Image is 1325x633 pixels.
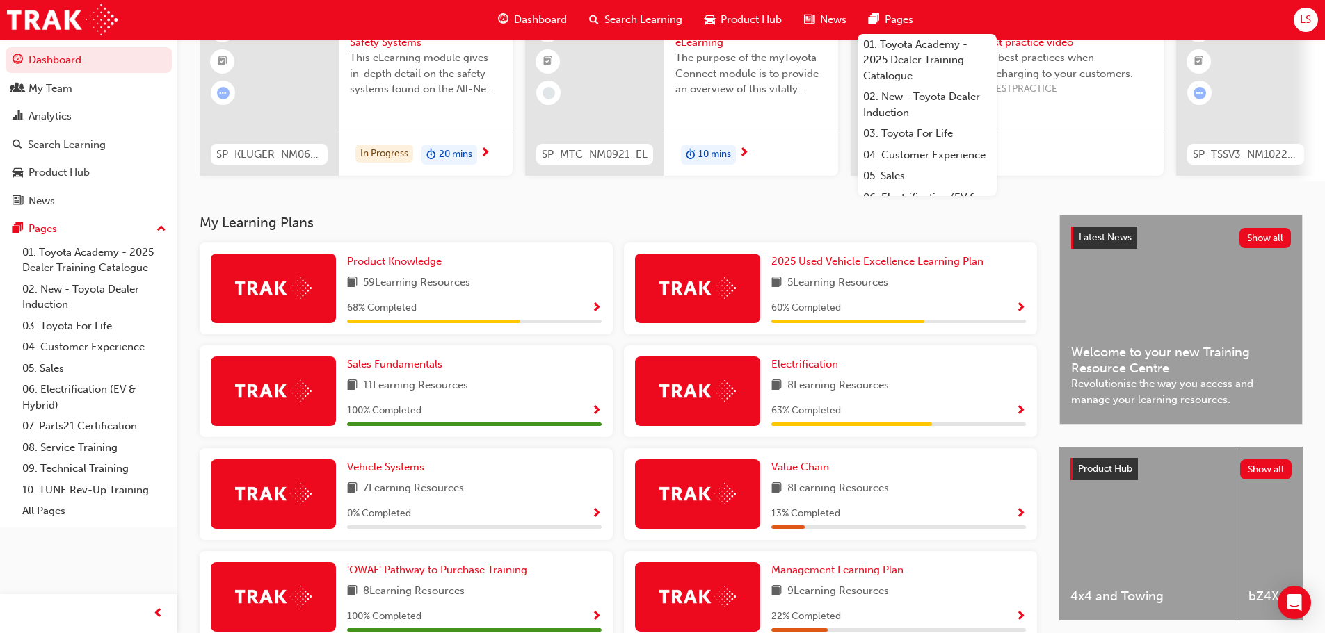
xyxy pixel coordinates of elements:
span: guage-icon [13,54,23,67]
span: Pages [885,12,913,28]
span: Product Hub [721,12,782,28]
a: Toyota Electrified: Charging Demonstration best practice videoVideo highlighting best practices w... [851,8,1164,176]
span: Show Progress [591,508,602,520]
a: 05. Sales [17,358,172,379]
a: search-iconSearch Learning [578,6,693,34]
span: Show Progress [1015,302,1026,315]
a: Latest NewsShow all [1071,227,1291,249]
span: learningRecordVerb_NONE-icon [543,87,555,99]
span: 7 Learning Resources [363,480,464,498]
div: Search Learning [28,137,106,153]
button: DashboardMy TeamAnalyticsSearch LearningProduct HubNews [6,44,172,216]
span: prev-icon [153,605,163,623]
span: 13 % Completed [771,506,840,522]
a: Electrification [771,356,844,372]
span: book-icon [771,274,782,292]
img: Trak [659,483,736,504]
span: pages-icon [869,11,879,28]
img: Trak [235,277,312,299]
a: 0SP_MTC_NM0921_ELmyToyota Connect - eLearningThe purpose of the myToyota Connect module is to pro... [525,8,838,176]
span: Vehicle Systems [347,461,424,473]
span: book-icon [347,583,358,600]
button: Show Progress [591,608,602,625]
div: In Progress [355,145,413,163]
a: Vehicle Systems [347,459,430,475]
span: 11 Learning Resources [363,377,468,395]
button: Show Progress [591,505,602,523]
div: My Team [29,81,72,97]
div: Analytics [29,108,72,124]
span: 5 Learning Resources [787,274,888,292]
span: car-icon [13,167,23,179]
span: The purpose of the myToyota Connect module is to provide an overview of this vitally important ne... [675,50,827,97]
span: 4x4 and Towing [1070,589,1226,605]
span: Search Learning [604,12,682,28]
button: Show Progress [591,299,602,317]
img: Trak [659,380,736,402]
button: Show Progress [1015,402,1026,420]
button: Pages [6,216,172,242]
a: guage-iconDashboard [487,6,578,34]
span: learningRecordVerb_ATTEMPT-icon [1194,87,1206,99]
span: 100 % Completed [347,403,421,419]
span: next-icon [739,147,749,160]
span: book-icon [347,274,358,292]
h3: My Learning Plans [200,215,1037,231]
span: duration-icon [426,146,436,164]
a: Sales Fundamentals [347,356,448,372]
span: Show Progress [591,302,602,315]
span: 100 % Completed [347,609,421,625]
button: Show Progress [1015,299,1026,317]
div: Product Hub [29,165,90,181]
span: 63 % Completed [771,403,841,419]
button: Show Progress [1015,608,1026,625]
span: book-icon [771,480,782,498]
span: 10 mins [698,147,731,163]
img: Trak [659,586,736,607]
a: 09. Technical Training [17,458,172,479]
span: Product Hub [1078,463,1132,475]
div: Pages [29,221,57,237]
span: 22 % Completed [771,609,841,625]
span: up-icon [156,220,166,238]
a: Dashboard [6,47,172,73]
span: Show Progress [591,611,602,623]
a: 08. Service Training [17,437,172,459]
span: booktick-icon [543,53,553,71]
img: Trak [7,4,118,35]
span: Video highlighting best practices when demonstrating EV charging to your customers. [907,50,1153,81]
a: Management Learning Plan [771,562,909,578]
a: Product Knowledge [347,254,447,270]
a: 06. Electrification (EV & Hybrid) [858,187,997,224]
img: Trak [235,586,312,607]
a: My Team [6,76,172,101]
span: car-icon [705,11,715,28]
span: duration-icon [686,146,696,164]
a: Analytics [6,104,172,129]
a: Product Hub [6,160,172,186]
a: 10. TUNE Rev-Up Training [17,479,172,501]
a: Product HubShow all [1070,458,1292,480]
a: 01. Toyota Academy - 2025 Dealer Training Catalogue [17,242,172,279]
span: book-icon [771,377,782,395]
a: 07. Parts21 Certification [17,416,172,437]
span: people-icon [13,83,23,95]
span: 8 Learning Resources [787,480,889,498]
div: Open Intercom Messenger [1278,586,1311,619]
a: 03. Toyota For Life [17,315,172,337]
span: book-icon [347,480,358,498]
img: Trak [235,380,312,402]
span: book-icon [771,583,782,600]
span: News [820,12,846,28]
span: 60 % Completed [771,300,841,316]
span: 'OWAF' Pathway to Purchase Training [347,564,527,576]
span: Management Learning Plan [771,564,904,576]
a: 04. Customer Experience [858,145,997,166]
span: 68 % Completed [347,300,417,316]
a: 04. Customer Experience [17,336,172,358]
span: learningRecordVerb_ATTEMPT-icon [217,87,230,99]
a: All Pages [17,500,172,522]
span: Product Knowledge [347,255,442,268]
a: 01. Toyota Academy - 2025 Dealer Training Catalogue [858,34,997,87]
